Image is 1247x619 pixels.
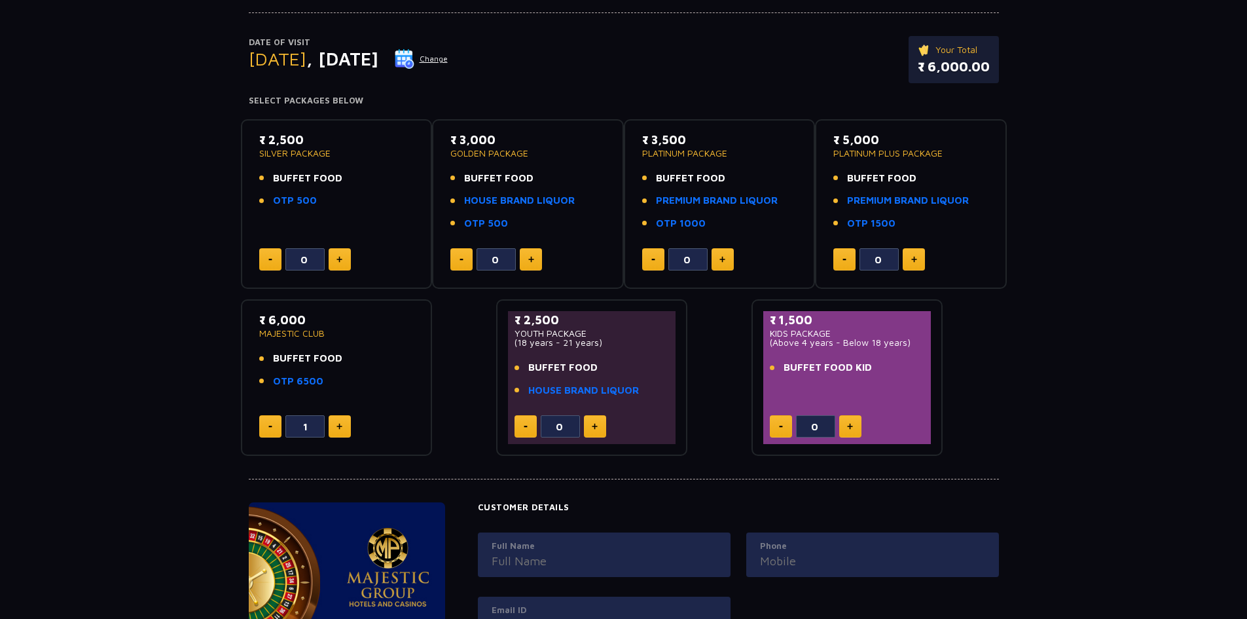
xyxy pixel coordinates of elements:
[394,48,448,69] button: Change
[847,423,853,430] img: plus
[273,193,317,208] a: OTP 500
[770,338,925,347] p: (Above 4 years - Below 18 years)
[336,256,342,263] img: plus
[656,193,778,208] a: PREMIUM BRAND LIQUOR
[259,311,414,329] p: ₹ 6,000
[592,423,598,430] img: plus
[656,216,706,231] a: OTP 1000
[336,423,342,430] img: plus
[656,171,725,186] span: BUFFET FOOD
[524,426,528,428] img: minus
[651,259,655,261] img: minus
[464,193,575,208] a: HOUSE BRAND LIQUOR
[719,256,725,263] img: plus
[492,552,717,570] input: Full Name
[779,426,783,428] img: minus
[268,426,272,428] img: minus
[642,149,797,158] p: PLATINUM PACKAGE
[460,259,463,261] img: minus
[450,131,605,149] p: ₹ 3,000
[760,540,985,553] label: Phone
[450,149,605,158] p: GOLDEN PACKAGE
[918,57,990,77] p: ₹ 6,000.00
[515,311,670,329] p: ₹ 2,500
[911,256,917,263] img: plus
[259,149,414,158] p: SILVER PACKAGE
[833,149,988,158] p: PLATINUM PLUS PACKAGE
[847,216,895,231] a: OTP 1500
[259,329,414,338] p: MAJESTIC CLUB
[642,131,797,149] p: ₹ 3,500
[918,43,990,57] p: Your Total
[464,216,508,231] a: OTP 500
[833,131,988,149] p: ₹ 5,000
[528,360,598,375] span: BUFFET FOOD
[249,36,448,49] p: Date of Visit
[528,383,639,398] a: HOUSE BRAND LIQUOR
[515,338,670,347] p: (18 years - 21 years)
[268,259,272,261] img: minus
[478,502,999,513] h4: Customer Details
[760,552,985,570] input: Mobile
[273,374,323,389] a: OTP 6500
[847,171,916,186] span: BUFFET FOOD
[306,48,378,69] span: , [DATE]
[249,96,999,106] h4: Select Packages Below
[273,351,342,366] span: BUFFET FOOD
[464,171,533,186] span: BUFFET FOOD
[515,329,670,338] p: YOUTH PACKAGE
[259,131,414,149] p: ₹ 2,500
[273,171,342,186] span: BUFFET FOOD
[492,540,717,553] label: Full Name
[847,193,969,208] a: PREMIUM BRAND LIQUOR
[842,259,846,261] img: minus
[770,311,925,329] p: ₹ 1,500
[249,48,306,69] span: [DATE]
[918,43,931,57] img: ticket
[784,360,872,375] span: BUFFET FOOD KID
[770,329,925,338] p: KIDS PACKAGE
[528,256,534,263] img: plus
[492,604,717,617] label: Email ID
